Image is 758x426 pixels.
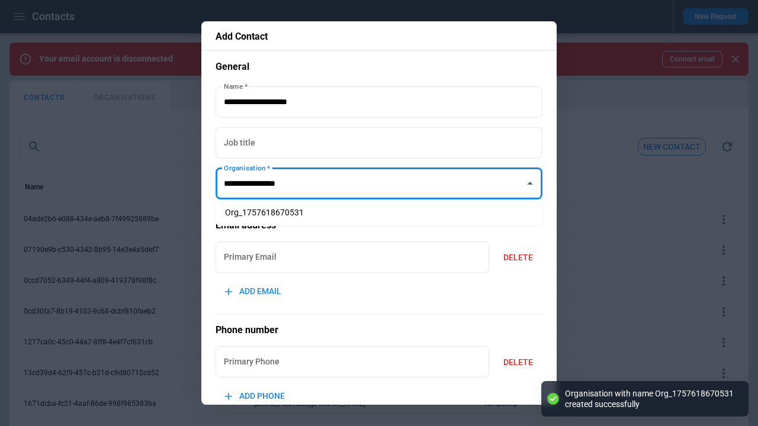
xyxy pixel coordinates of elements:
h5: Phone number [216,324,542,337]
button: Close [522,175,538,192]
button: ADD PHONE [216,383,294,409]
h5: General [216,60,542,73]
button: DELETE [494,245,542,270]
div: Organisation with name Org_1757618670531 created successfully [565,388,737,409]
button: ADD EMAIL [216,279,291,304]
li: Org_1757618670531 [216,204,542,221]
button: DELETE [494,350,542,375]
label: Organisation [224,163,270,173]
label: Name [224,81,248,91]
p: Add Contact [216,31,542,43]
